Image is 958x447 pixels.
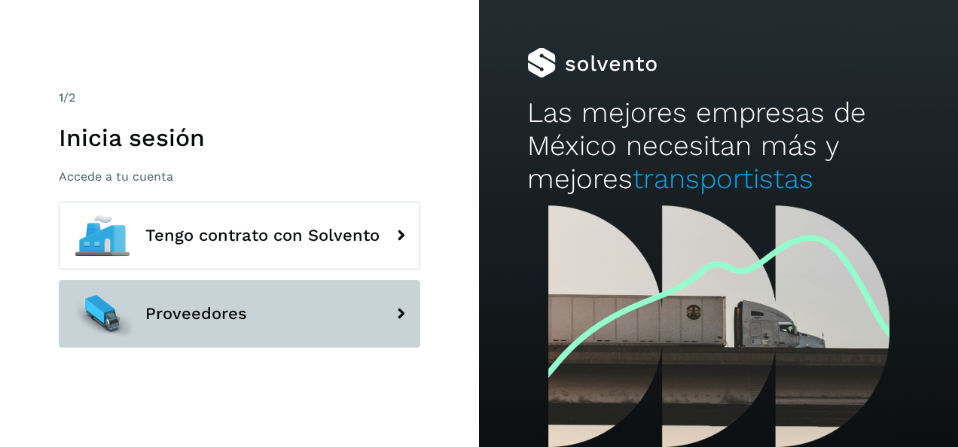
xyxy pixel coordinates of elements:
h2: Las mejores empresas de México necesitan más y mejores [527,96,911,196]
span: 1 [59,90,63,105]
span: Proveedores [145,305,247,323]
span: transportistas [633,163,813,195]
span: Tengo contrato con Solvento [145,227,380,245]
h1: Inicia sesión [59,123,420,152]
button: Proveedores [59,280,420,348]
div: /2 [59,89,420,107]
p: Accede a tu cuenta [59,169,420,184]
button: Tengo contrato con Solvento [59,202,420,269]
